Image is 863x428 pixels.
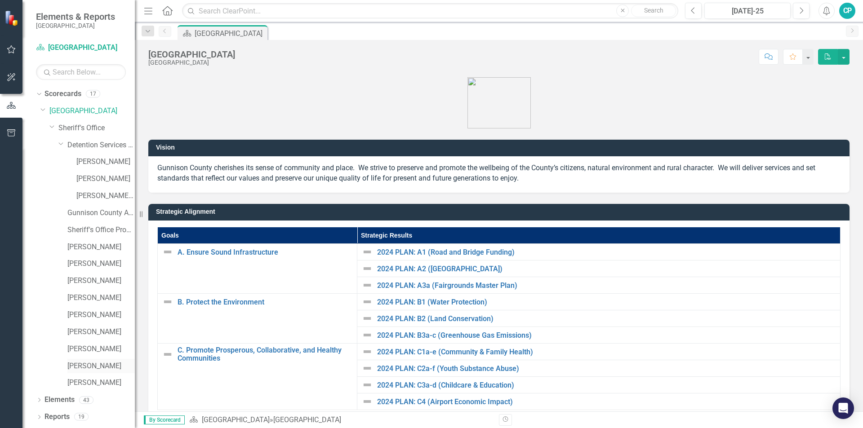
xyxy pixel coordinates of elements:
small: [GEOGRAPHIC_DATA] [36,22,115,29]
a: [PERSON_NAME] [67,361,135,371]
img: Not Defined [162,247,173,257]
h3: Vision [156,144,845,151]
a: [PERSON_NAME] [67,259,135,269]
a: 2024 PLAN: B1 (Water Protection) [377,298,836,306]
a: [PERSON_NAME] [67,327,135,337]
img: Not Defined [362,330,373,340]
img: Not Defined [362,280,373,291]
a: Sheriff's Office Program [67,225,135,235]
a: Sheriff's Office [58,123,135,133]
img: Gunnison%20Co%20Logo%20E-small.png [467,77,531,128]
button: Search [631,4,676,17]
a: A. Ensure Sound Infrastructure [178,248,352,256]
img: ClearPoint Strategy [4,10,20,26]
a: Scorecards [44,89,81,99]
a: [PERSON_NAME] [67,276,135,286]
input: Search ClearPoint... [182,3,678,19]
a: [GEOGRAPHIC_DATA] [49,106,135,116]
div: [GEOGRAPHIC_DATA] [148,49,235,59]
a: [GEOGRAPHIC_DATA] [36,43,126,53]
a: C. Promote Prosperous, Collaborative, and Healthy Communities [178,346,352,362]
a: [PERSON_NAME] [67,293,135,303]
div: [GEOGRAPHIC_DATA] [195,28,265,39]
img: Not Defined [362,247,373,257]
img: Not Defined [362,296,373,307]
a: 2024 PLAN: A2 ([GEOGRAPHIC_DATA]) [377,265,836,273]
div: 43 [79,396,93,404]
img: Not Defined [162,349,173,360]
a: Elements [44,395,75,405]
img: Not Defined [362,313,373,324]
button: [DATE]-25 [704,3,791,19]
span: Search [644,7,663,14]
a: Reports [44,412,70,422]
img: Not Defined [362,363,373,374]
a: 2024 PLAN: C1a-e (Community & Family Health) [377,348,836,356]
a: [PERSON_NAME] [67,344,135,354]
a: Gunnison County Alternative Services Program [67,208,135,218]
span: By Scorecard [144,415,185,424]
a: [PERSON_NAME] (Detention) [76,191,135,201]
img: Not Defined [162,296,173,307]
a: 2024 PLAN: A3a (Fairgrounds Master Plan) [377,282,836,290]
p: Gunnison County cherishes its sense of community and place. We strive to preserve and promote the... [157,163,841,184]
img: Not Defined [362,379,373,390]
div: 17 [86,90,100,98]
a: 2024 PLAN: C3a-d (Childcare & Education) [377,381,836,389]
a: B. Protect the Environment [178,298,352,306]
div: » [189,415,492,425]
a: [PERSON_NAME] [76,174,135,184]
a: 2024 PLAN: B3a-c (Greenhouse Gas Emissions) [377,331,836,340]
input: Search Below... [36,64,126,80]
a: [PERSON_NAME] [76,157,135,167]
div: [DATE]-25 [707,6,787,17]
a: 2024 PLAN: C4 (Airport Economic Impact) [377,398,836,406]
button: CP [839,3,855,19]
a: 2024 PLAN: A1 (Road and Bridge Funding) [377,248,836,256]
a: Detention Services Program [67,140,135,150]
span: Elements & Reports [36,11,115,22]
div: Open Intercom Messenger [832,397,854,419]
div: [GEOGRAPHIC_DATA] [273,415,341,424]
a: [PERSON_NAME] [67,378,135,388]
a: [PERSON_NAME] [67,242,135,252]
h3: Strategic Alignment [156,208,845,215]
div: [GEOGRAPHIC_DATA] [148,59,235,66]
a: 2024 PLAN: C2a-f (Youth Substance Abuse) [377,365,836,373]
img: Not Defined [362,396,373,407]
img: Not Defined [362,346,373,357]
a: [PERSON_NAME] [67,310,135,320]
a: 2024 PLAN: B2 (Land Conservation) [377,315,836,323]
a: [GEOGRAPHIC_DATA] [202,415,270,424]
img: Not Defined [362,263,373,274]
div: 19 [74,413,89,421]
